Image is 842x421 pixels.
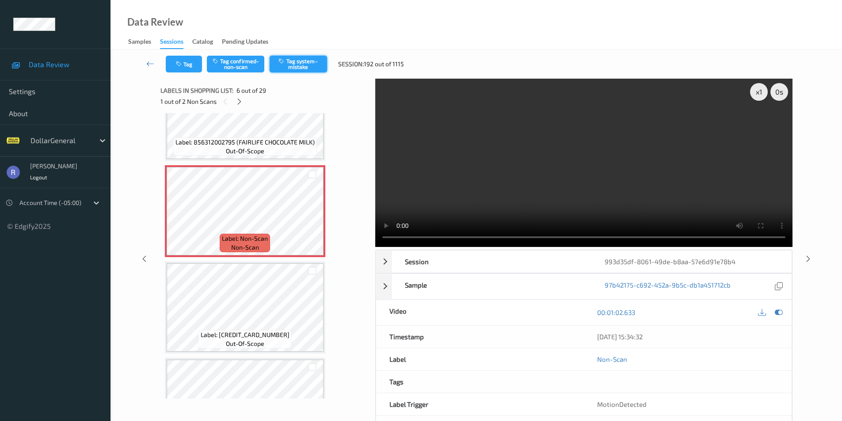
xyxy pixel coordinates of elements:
[192,36,222,48] a: Catalog
[226,339,264,348] span: out-of-scope
[392,250,591,273] div: Session
[605,281,731,292] a: 97b42175-c692-452a-9b5c-db1a451712cb
[364,60,404,68] span: 192 out of 1115
[222,36,277,48] a: Pending Updates
[222,37,268,48] div: Pending Updates
[591,250,791,273] div: 993d35df-8061-49de-b8aa-57e6d91e78b4
[231,243,259,252] span: non-scan
[376,250,792,273] div: Session993d35df-8061-49de-b8aa-57e6d91e78b4
[376,393,584,415] div: Label Trigger
[376,371,584,393] div: Tags
[127,18,183,27] div: Data Review
[597,308,635,317] a: 00:01:02.633
[222,234,268,243] span: Label: Non-Scan
[236,86,266,95] span: 6 out of 29
[770,83,788,101] div: 0 s
[175,138,315,147] span: Label: 856312002795 (FAIRLIFE CHOCOLATE MILK)
[376,273,792,300] div: Sample97b42175-c692-452a-9b5c-db1a451712cb
[207,56,264,72] button: Tag confirmed-non-scan
[270,56,327,72] button: Tag system-mistake
[160,36,192,49] a: Sessions
[160,86,233,95] span: Labels in shopping list:
[584,393,792,415] div: MotionDetected
[160,96,369,107] div: 1 out of 2 Non Scans
[128,37,151,48] div: Samples
[750,83,768,101] div: x 1
[166,56,202,72] button: Tag
[597,332,778,341] div: [DATE] 15:34:32
[392,274,591,299] div: Sample
[338,60,364,68] span: Session:
[201,330,290,339] span: Label: [CREDIT_CARD_NUMBER]
[226,147,264,156] span: out-of-scope
[192,37,213,48] div: Catalog
[376,348,584,370] div: Label
[376,300,584,325] div: Video
[160,37,183,49] div: Sessions
[128,36,160,48] a: Samples
[376,326,584,348] div: Timestamp
[597,355,627,364] a: Non-Scan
